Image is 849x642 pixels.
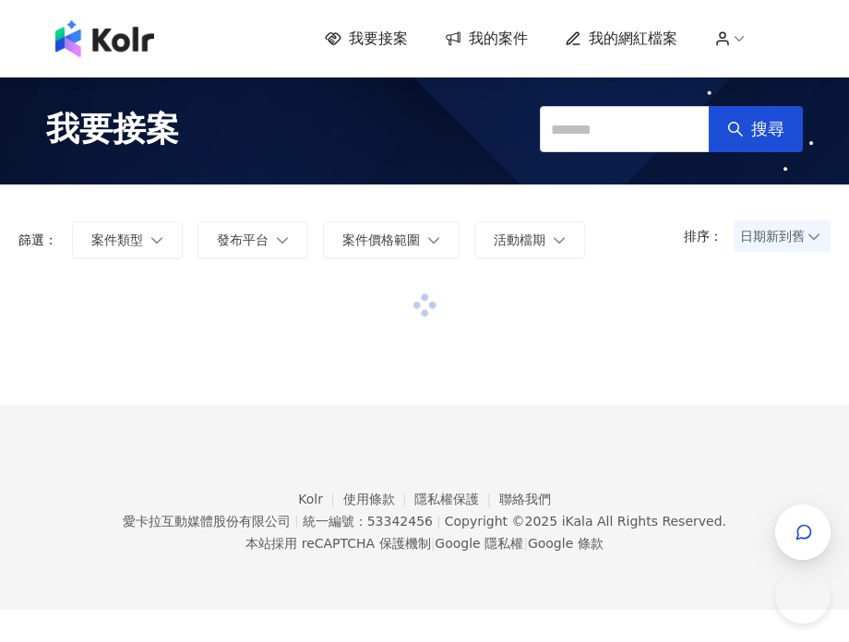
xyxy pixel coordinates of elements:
[565,29,677,49] a: 我的網紅檔案
[469,29,528,49] span: 我的案件
[740,222,824,250] span: 日期新到舊
[294,514,299,529] span: |
[445,514,726,529] div: Copyright © 2025 All Rights Reserved.
[709,106,803,152] button: 搜尋
[91,232,143,247] span: 案件類型
[528,536,604,551] a: Google 條款
[431,536,436,551] span: |
[72,221,183,258] button: 案件類型
[123,514,291,529] div: 愛卡拉互動媒體股份有限公司
[435,536,523,551] a: Google 隱私權
[245,532,603,554] span: 本站採用 reCAPTCHA 保護機制
[343,492,415,506] a: 使用條款
[499,492,551,506] a: 聯絡我們
[494,232,545,247] span: 活動檔期
[46,106,179,152] span: 我要接案
[589,29,677,49] span: 我的網紅檔案
[775,568,831,624] iframe: Help Scout Beacon - Open
[217,232,269,247] span: 發布平台
[323,221,460,258] button: 案件價格範圍
[298,492,342,506] a: Kolr
[562,514,593,529] a: iKala
[342,232,420,247] span: 案件價格範圍
[414,492,499,506] a: 隱私權保護
[55,20,154,57] img: logo
[436,514,441,529] span: |
[197,221,308,258] button: 發布平台
[445,29,528,49] a: 我的案件
[349,29,408,49] span: 我要接案
[474,221,585,258] button: 活動檔期
[727,121,744,137] span: search
[18,232,57,247] p: 篩選：
[523,536,528,551] span: |
[325,29,408,49] a: 我要接案
[684,229,734,244] p: 排序：
[751,119,784,139] span: 搜尋
[303,514,433,529] div: 統一編號：53342456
